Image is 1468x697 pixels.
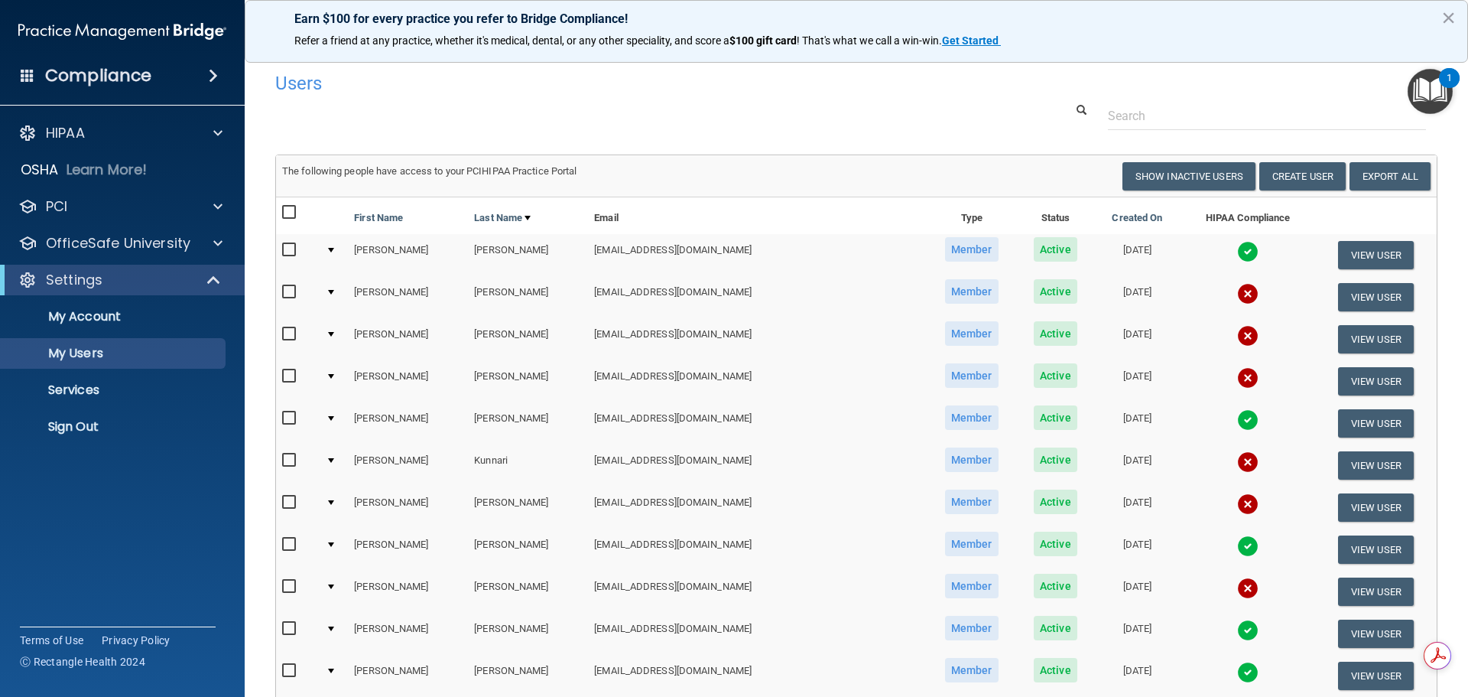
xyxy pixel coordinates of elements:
td: [PERSON_NAME] [468,487,588,529]
td: [EMAIL_ADDRESS][DOMAIN_NAME] [588,529,926,571]
span: ! That's what we call a win-win. [797,34,942,47]
a: Privacy Policy [102,633,171,648]
th: Email [588,197,926,234]
td: [DATE] [1094,402,1181,445]
img: tick.e7d51cea.svg [1237,409,1259,431]
td: [PERSON_NAME] [468,276,588,318]
td: [PERSON_NAME] [468,655,588,697]
span: Member [945,490,999,514]
button: View User [1338,325,1414,353]
span: Ⓒ Rectangle Health 2024 [20,654,145,669]
td: [DATE] [1094,318,1181,360]
td: [EMAIL_ADDRESS][DOMAIN_NAME] [588,276,926,318]
td: [PERSON_NAME] [348,613,468,655]
div: 1 [1447,78,1452,98]
img: cross.ca9f0e7f.svg [1237,367,1259,389]
td: [PERSON_NAME] [348,318,468,360]
img: cross.ca9f0e7f.svg [1237,325,1259,347]
span: Member [945,321,999,346]
span: Active [1034,237,1077,262]
img: tick.e7d51cea.svg [1237,241,1259,262]
button: View User [1338,409,1414,438]
td: [PERSON_NAME] [468,529,588,571]
button: View User [1338,578,1414,606]
td: [PERSON_NAME] [348,571,468,613]
td: [PERSON_NAME] [348,360,468,402]
a: Terms of Use [20,633,83,648]
td: [EMAIL_ADDRESS][DOMAIN_NAME] [588,234,926,276]
td: [DATE] [1094,613,1181,655]
img: cross.ca9f0e7f.svg [1237,493,1259,515]
p: HIPAA [46,124,85,142]
a: Get Started [942,34,1001,47]
strong: $100 gift card [729,34,797,47]
td: [DATE] [1094,487,1181,529]
strong: Get Started [942,34,999,47]
th: Type [926,197,1017,234]
td: [PERSON_NAME] [348,402,468,445]
td: [PERSON_NAME] [468,234,588,276]
td: [EMAIL_ADDRESS][DOMAIN_NAME] [588,613,926,655]
button: View User [1338,620,1414,648]
span: Active [1034,321,1077,346]
span: Active [1034,658,1077,682]
span: Member [945,574,999,598]
td: [DATE] [1094,445,1181,487]
td: [DATE] [1094,234,1181,276]
button: Close [1441,5,1456,30]
td: [EMAIL_ADDRESS][DOMAIN_NAME] [588,402,926,445]
p: Sign Out [10,419,219,435]
button: View User [1338,451,1414,480]
span: Active [1034,616,1077,640]
img: PMB logo [18,16,226,47]
img: tick.e7d51cea.svg [1237,536,1259,557]
td: [PERSON_NAME] [348,487,468,529]
p: OfficeSafe University [46,234,190,252]
span: Member [945,405,999,430]
td: [PERSON_NAME] [348,234,468,276]
td: [EMAIL_ADDRESS][DOMAIN_NAME] [588,571,926,613]
button: View User [1338,536,1414,564]
img: tick.e7d51cea.svg [1237,662,1259,683]
span: Active [1034,490,1077,514]
span: The following people have access to your PCIHIPAA Practice Portal [282,165,577,177]
p: OSHA [21,161,59,179]
p: Earn $100 for every practice you refer to Bridge Compliance! [294,11,1418,26]
td: [EMAIL_ADDRESS][DOMAIN_NAME] [588,655,926,697]
span: Active [1034,448,1077,472]
img: cross.ca9f0e7f.svg [1237,283,1259,305]
p: My Users [10,346,219,361]
button: View User [1338,493,1414,522]
td: [PERSON_NAME] [348,529,468,571]
a: HIPAA [18,124,222,142]
a: Created On [1112,209,1162,227]
h4: Users [275,73,943,93]
span: Active [1034,574,1077,598]
td: [PERSON_NAME] [468,571,588,613]
span: Member [945,237,999,262]
td: [PERSON_NAME] [468,613,588,655]
p: My Account [10,309,219,324]
span: Active [1034,405,1077,430]
span: Member [945,279,999,304]
td: [EMAIL_ADDRESS][DOMAIN_NAME] [588,445,926,487]
span: Member [945,658,999,682]
img: tick.e7d51cea.svg [1237,620,1259,641]
a: PCI [18,197,222,216]
img: cross.ca9f0e7f.svg [1237,578,1259,599]
td: [PERSON_NAME] [468,318,588,360]
span: Refer a friend at any practice, whether it's medical, dental, or any other speciality, and score a [294,34,729,47]
td: [DATE] [1094,571,1181,613]
td: [DATE] [1094,655,1181,697]
td: [EMAIL_ADDRESS][DOMAIN_NAME] [588,318,926,360]
td: [EMAIL_ADDRESS][DOMAIN_NAME] [588,360,926,402]
button: View User [1338,367,1414,396]
span: Active [1034,279,1077,304]
a: Settings [18,271,222,289]
button: View User [1338,662,1414,690]
button: Create User [1259,162,1346,191]
a: Export All [1349,162,1431,191]
input: Search [1108,102,1426,130]
span: Member [945,532,999,556]
a: First Name [354,209,403,227]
